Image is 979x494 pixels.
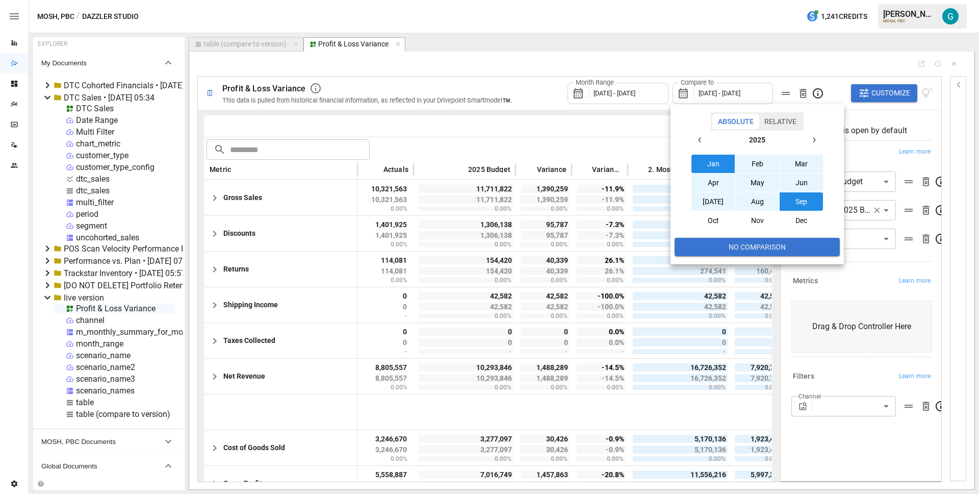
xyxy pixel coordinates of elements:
button: Absolute [712,114,759,129]
button: Dec [780,211,823,230]
button: Sep [780,192,823,211]
button: Aug [735,192,779,211]
button: Feb [735,155,779,173]
button: Apr [691,174,735,192]
button: Oct [691,211,735,230]
button: Jan [691,155,735,173]
button: [DATE] [691,192,735,211]
button: May [735,174,779,192]
button: 2025 [709,131,805,149]
button: Jun [780,174,823,192]
button: Relative [759,114,802,129]
button: Mar [780,155,823,173]
button: Nov [735,211,779,230]
button: No Comparison [675,238,840,256]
